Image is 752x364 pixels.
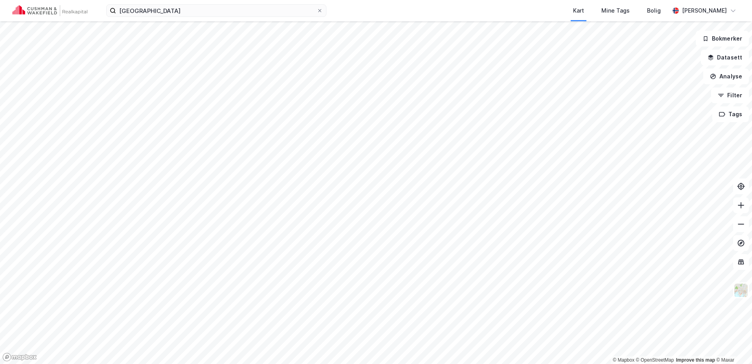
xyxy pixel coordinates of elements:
div: Kontrollprogram for chat [713,326,752,364]
img: cushman-wakefield-realkapital-logo.202ea83816669bd177139c58696a8fa1.svg [13,5,87,16]
iframe: Chat Widget [713,326,752,364]
a: Mapbox homepage [2,353,37,362]
button: Analyse [703,69,749,84]
button: Filter [711,87,749,103]
div: Kart [573,6,584,15]
div: [PERSON_NAME] [682,6,727,15]
a: OpenStreetMap [636,357,674,363]
button: Bokmerker [696,31,749,46]
button: Tags [712,106,749,122]
div: Mine Tags [601,6,630,15]
a: Improve this map [676,357,715,363]
input: Søk på adresse, matrikkel, gårdeiere, leietakere eller personer [116,5,317,17]
div: Bolig [647,6,661,15]
img: Z [734,283,748,298]
button: Datasett [701,50,749,65]
a: Mapbox [613,357,634,363]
